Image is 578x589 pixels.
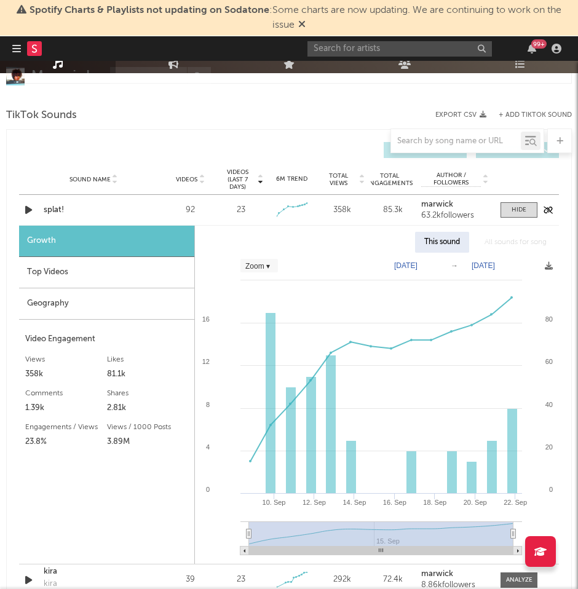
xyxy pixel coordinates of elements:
[499,112,572,119] button: + Add TikTok Sound
[69,176,111,183] span: Sound Name
[107,401,189,416] div: 2.81k
[44,566,144,578] a: kira
[206,401,210,408] text: 8
[107,352,189,367] div: Likes
[176,176,197,183] span: Videos
[30,6,561,30] span: : Some charts are now updating. We are continuing to work on the issue
[472,261,495,270] text: [DATE]
[19,288,194,320] div: Geography
[110,67,187,85] button: Track
[107,420,189,435] div: Views / 1000 Posts
[435,111,486,119] button: Export CSV
[237,574,245,586] div: 23
[545,315,553,323] text: 80
[219,168,256,191] span: Videos (last 7 days)
[320,574,365,586] div: 292k
[30,6,269,15] span: Spotify Charts & Playlists not updating on Sodatone
[206,443,210,451] text: 4
[394,261,418,270] text: [DATE]
[303,499,326,506] text: 12. Sep
[31,67,95,85] div: Marwick
[528,44,536,53] button: 99+
[25,401,107,416] div: 1.39k
[19,226,194,257] div: Growth
[107,367,189,382] div: 81.1k
[451,261,458,270] text: →
[25,386,107,401] div: Comments
[107,386,189,401] div: Shares
[366,172,413,187] span: Total Engagements
[371,204,415,216] div: 85.3k
[464,499,487,506] text: 20. Sep
[549,486,553,493] text: 0
[25,367,107,382] div: 358k
[371,574,415,586] div: 72.4k
[25,435,107,449] div: 23.8%
[263,499,286,506] text: 10. Sep
[206,486,210,493] text: 0
[486,112,572,119] button: + Add TikTok Sound
[107,435,189,449] div: 3.89M
[475,232,556,253] div: All sounds for song
[168,574,213,586] div: 39
[6,108,77,123] span: TikTok Sounds
[202,358,210,365] text: 12
[25,352,107,367] div: Views
[202,315,210,323] text: 16
[421,200,488,209] a: marwick
[320,204,365,216] div: 358k
[269,175,314,184] div: 6M Trend
[298,20,306,30] span: Dismiss
[421,172,481,187] span: Author / Followers
[504,499,527,506] text: 22. Sep
[342,499,366,506] text: 14. Sep
[415,232,469,253] div: This sound
[423,499,446,506] text: 18. Sep
[421,570,488,579] a: marwick
[421,570,453,578] strong: marwick
[421,211,488,220] div: 63.2k followers
[383,499,406,506] text: 16. Sep
[19,257,194,288] div: Top Videos
[168,204,213,216] div: 92
[421,200,453,208] strong: marwick
[307,41,492,57] input: Search for artists
[25,332,188,347] div: Video Engagement
[44,204,144,216] a: splat!
[545,443,553,451] text: 20
[391,136,521,146] input: Search by song name or URL
[545,358,553,365] text: 60
[320,172,357,187] span: Total Views
[545,401,553,408] text: 40
[531,39,547,49] div: 99 +
[237,204,245,216] div: 23
[25,420,107,435] div: Engagements / Views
